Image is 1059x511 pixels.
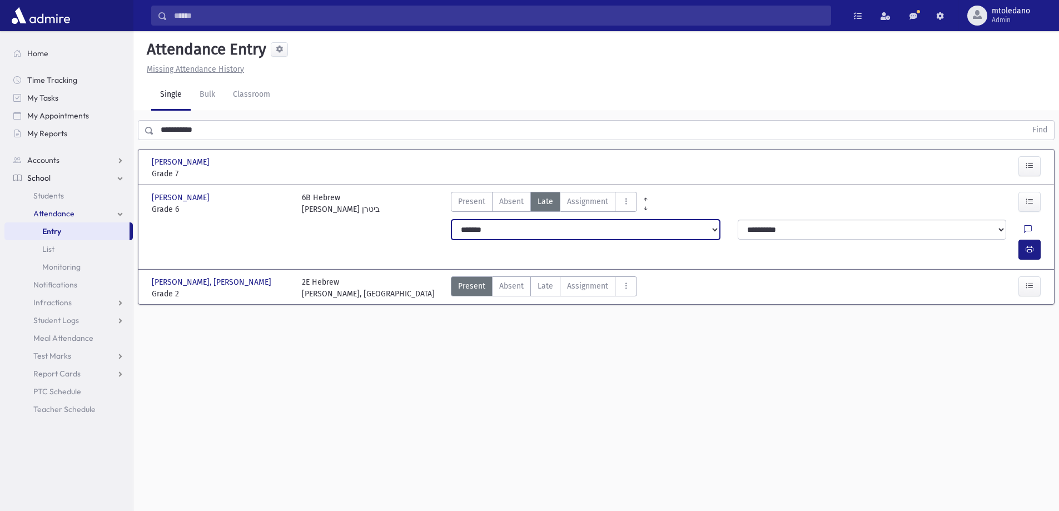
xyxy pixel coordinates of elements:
[191,80,224,111] a: Bulk
[42,262,81,272] span: Monitoring
[499,196,524,207] span: Absent
[33,404,96,414] span: Teacher Schedule
[142,40,266,59] h5: Attendance Entry
[4,71,133,89] a: Time Tracking
[4,311,133,329] a: Student Logs
[992,16,1030,24] span: Admin
[27,93,58,103] span: My Tasks
[458,196,485,207] span: Present
[27,155,59,165] span: Accounts
[152,156,212,168] span: [PERSON_NAME]
[147,65,244,74] u: Missing Attendance History
[4,205,133,222] a: Attendance
[451,276,637,300] div: AttTypes
[42,226,61,236] span: Entry
[4,89,133,107] a: My Tasks
[9,4,73,27] img: AdmirePro
[4,400,133,418] a: Teacher Schedule
[33,297,72,307] span: Infractions
[992,7,1030,16] span: mtoledano
[33,191,64,201] span: Students
[152,288,291,300] span: Grade 2
[27,173,51,183] span: School
[33,209,74,219] span: Attendance
[152,204,291,215] span: Grade 6
[27,48,48,58] span: Home
[33,333,93,343] span: Meal Attendance
[4,151,133,169] a: Accounts
[151,80,191,111] a: Single
[4,187,133,205] a: Students
[33,315,79,325] span: Student Logs
[4,276,133,294] a: Notifications
[4,240,133,258] a: List
[538,196,553,207] span: Late
[302,192,380,215] div: 6B Hebrew [PERSON_NAME] ביטרן
[4,329,133,347] a: Meal Attendance
[4,107,133,125] a: My Appointments
[458,280,485,292] span: Present
[33,386,81,396] span: PTC Schedule
[4,169,133,187] a: School
[4,383,133,400] a: PTC Schedule
[33,351,71,361] span: Test Marks
[4,294,133,311] a: Infractions
[4,347,133,365] a: Test Marks
[499,280,524,292] span: Absent
[33,280,77,290] span: Notifications
[4,258,133,276] a: Monitoring
[4,365,133,383] a: Report Cards
[567,280,608,292] span: Assignment
[167,6,831,26] input: Search
[4,44,133,62] a: Home
[42,244,54,254] span: List
[302,276,435,300] div: 2E Hebrew [PERSON_NAME], [GEOGRAPHIC_DATA]
[33,369,81,379] span: Report Cards
[567,196,608,207] span: Assignment
[224,80,279,111] a: Classroom
[152,276,274,288] span: [PERSON_NAME], [PERSON_NAME]
[538,280,553,292] span: Late
[27,128,67,138] span: My Reports
[4,222,130,240] a: Entry
[152,168,291,180] span: Grade 7
[27,111,89,121] span: My Appointments
[1026,121,1054,140] button: Find
[142,65,244,74] a: Missing Attendance History
[4,125,133,142] a: My Reports
[451,192,637,215] div: AttTypes
[152,192,212,204] span: [PERSON_NAME]
[27,75,77,85] span: Time Tracking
